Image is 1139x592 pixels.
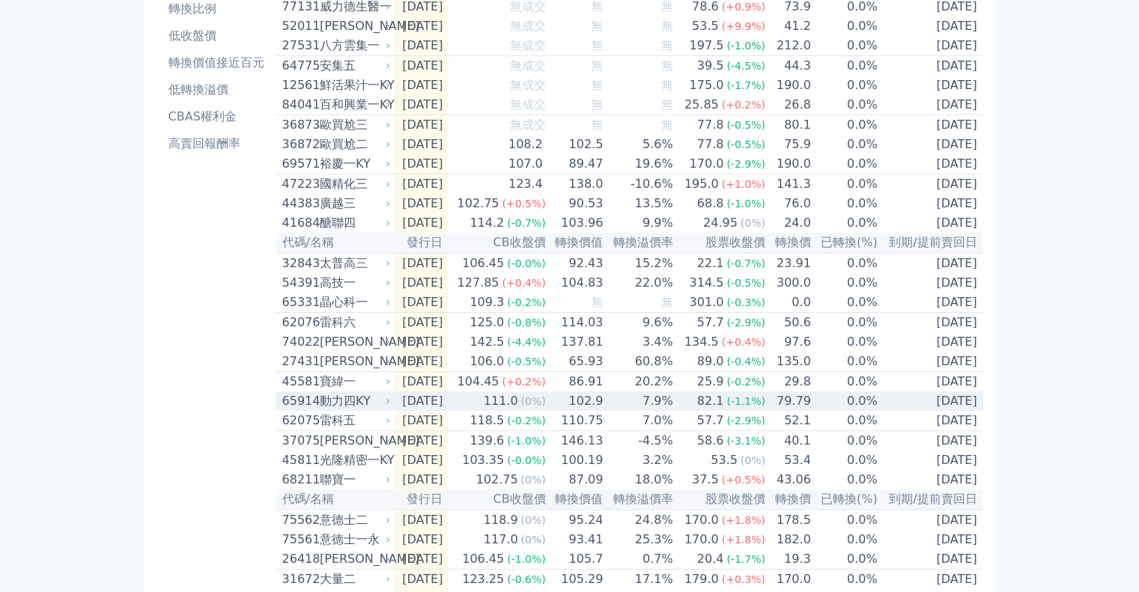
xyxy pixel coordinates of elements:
[878,391,983,411] td: [DATE]
[507,454,546,466] span: (-0.0%)
[766,451,812,470] td: 53.4
[282,195,316,213] div: 44383
[878,16,983,36] td: [DATE]
[604,372,673,392] td: 20.2%
[163,78,270,102] a: 低轉換溢價
[591,118,603,132] span: 無
[320,432,388,450] div: [PERSON_NAME]
[521,474,546,486] span: (0%)
[507,296,546,308] span: (-0.2%)
[394,36,449,56] td: [DATE]
[282,353,316,370] div: 27431
[282,392,316,410] div: 65914
[878,194,983,213] td: [DATE]
[510,19,546,33] span: 無成交
[681,175,722,193] div: 195.0
[282,333,316,351] div: 74022
[510,78,546,92] span: 無成交
[766,36,812,56] td: 212.0
[547,194,604,213] td: 90.53
[320,175,388,193] div: 國精化三
[591,97,603,112] span: 無
[320,293,388,311] div: 晶心科一
[812,451,878,470] td: 0.0%
[878,352,983,372] td: [DATE]
[505,155,546,173] div: 107.0
[510,38,546,52] span: 無成交
[766,431,812,451] td: 40.1
[320,17,388,35] div: [PERSON_NAME]
[878,332,983,352] td: [DATE]
[282,293,316,311] div: 65331
[394,115,449,135] td: [DATE]
[661,38,673,52] span: 無
[604,233,673,253] th: 轉換溢價率
[163,108,270,126] li: CBAS權利金
[661,97,673,112] span: 無
[878,76,983,95] td: [DATE]
[812,411,878,431] td: 0.0%
[547,332,604,352] td: 137.81
[163,54,270,72] li: 轉換價值接近百元
[766,56,812,76] td: 44.3
[726,198,765,210] span: (-1.0%)
[878,431,983,451] td: [DATE]
[394,135,449,154] td: [DATE]
[812,273,878,293] td: 0.0%
[812,352,878,372] td: 0.0%
[604,253,673,273] td: 15.2%
[481,392,521,410] div: 111.0
[547,411,604,431] td: 110.75
[687,274,727,292] div: 314.5
[394,451,449,470] td: [DATE]
[766,194,812,213] td: 76.0
[878,174,983,195] td: [DATE]
[510,118,546,132] span: 無成交
[878,154,983,174] td: [DATE]
[689,471,722,489] div: 37.5
[726,296,765,308] span: (-0.3%)
[812,115,878,135] td: 0.0%
[454,274,502,292] div: 127.85
[878,115,983,135] td: [DATE]
[812,431,878,451] td: 0.0%
[591,38,603,52] span: 無
[726,138,765,150] span: (-0.5%)
[687,155,727,173] div: 170.0
[604,391,673,411] td: 7.9%
[547,352,604,372] td: 65.93
[502,277,545,289] span: (+0.4%)
[394,154,449,174] td: [DATE]
[766,273,812,293] td: 300.0
[320,392,388,410] div: 動力四KY
[507,336,546,348] span: (-4.4%)
[878,253,983,273] td: [DATE]
[812,174,878,195] td: 0.0%
[694,135,727,153] div: 77.8
[766,95,812,115] td: 26.8
[507,355,546,367] span: (-0.5%)
[766,174,812,195] td: 141.3
[591,19,603,33] span: 無
[700,214,741,232] div: 24.95
[766,253,812,273] td: 23.91
[282,274,316,292] div: 54391
[674,233,766,253] th: 股票收盤價
[547,470,604,489] td: 87.09
[547,313,604,333] td: 114.03
[394,391,449,411] td: [DATE]
[604,174,673,195] td: -10.6%
[661,295,673,309] span: 無
[276,233,394,253] th: 代碼/名稱
[510,58,546,73] span: 無成交
[726,40,765,52] span: (-1.0%)
[467,432,507,450] div: 139.6
[694,116,727,134] div: 77.8
[812,332,878,352] td: 0.0%
[454,195,502,213] div: 102.75
[394,273,449,293] td: [DATE]
[726,277,765,289] span: (-0.5%)
[320,412,388,430] div: 雷科五
[694,314,727,332] div: 57.7
[394,411,449,431] td: [DATE]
